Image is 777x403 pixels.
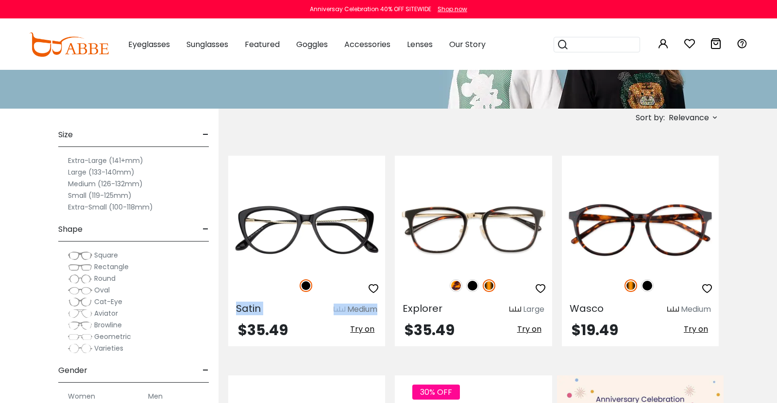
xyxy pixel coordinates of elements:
[300,279,312,292] img: Black
[128,39,170,50] span: Eyeglasses
[58,123,73,146] span: Size
[68,343,92,354] img: Varieties.png
[433,5,467,13] a: Shop now
[450,279,462,292] img: Leopard
[58,359,87,382] span: Gender
[94,285,110,295] span: Oval
[94,343,123,353] span: Varieties
[523,304,544,315] div: Large
[68,309,92,319] img: Aviator.png
[350,323,374,335] span: Try on
[449,39,486,50] span: Our Story
[636,112,665,123] span: Sort by:
[68,262,92,272] img: Rectangle.png
[94,320,122,330] span: Browline
[203,359,209,382] span: -
[572,320,618,340] span: $19.49
[68,297,92,307] img: Cat-Eye.png
[681,323,711,336] button: Try on
[68,178,143,190] label: Medium (126-132mm)
[483,279,495,292] img: Tortoise
[412,385,460,400] span: 30% OFF
[29,32,109,57] img: abbeglasses.com
[403,302,442,315] span: Explorer
[68,251,92,260] img: Square.png
[405,320,455,340] span: $35.49
[228,191,385,269] img: Black Satin - Acetate,Metal ,Universal Bridge Fit
[395,191,552,269] img: Tortoise Explorer - Metal ,Adjust Nose Pads
[684,323,708,335] span: Try on
[68,274,92,284] img: Round.png
[94,262,129,272] span: Rectangle
[517,323,541,335] span: Try on
[466,279,479,292] img: Black
[148,390,163,402] label: Men
[625,279,637,292] img: Tortoise
[347,304,377,315] div: Medium
[570,302,604,315] span: Wasco
[296,39,328,50] span: Goggles
[68,332,92,342] img: Geometric.png
[667,306,679,313] img: size ruler
[94,274,116,283] span: Round
[407,39,433,50] span: Lenses
[94,332,131,341] span: Geometric
[514,323,544,336] button: Try on
[562,191,719,269] img: Tortoise Wasco - Acetate ,Universal Bridge Fit
[68,201,153,213] label: Extra-Small (100-118mm)
[344,39,390,50] span: Accessories
[68,190,132,201] label: Small (119-125mm)
[94,297,122,306] span: Cat-Eye
[94,250,118,260] span: Square
[641,279,654,292] img: Black
[186,39,228,50] span: Sunglasses
[68,321,92,330] img: Browline.png
[669,109,709,127] span: Relevance
[68,166,135,178] label: Large (133-140mm)
[68,286,92,295] img: Oval.png
[334,306,345,313] img: size ruler
[236,302,261,315] span: Satin
[681,304,711,315] div: Medium
[203,123,209,146] span: -
[438,5,467,14] div: Shop now
[94,308,118,318] span: Aviator
[245,39,280,50] span: Featured
[68,390,95,402] label: Women
[238,320,288,340] span: $35.49
[203,218,209,241] span: -
[310,5,431,14] div: Anniversay Celebration 40% OFF SITEWIDE
[58,218,83,241] span: Shape
[509,306,521,313] img: size ruler
[347,323,377,336] button: Try on
[68,155,143,166] label: Extra-Large (141+mm)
